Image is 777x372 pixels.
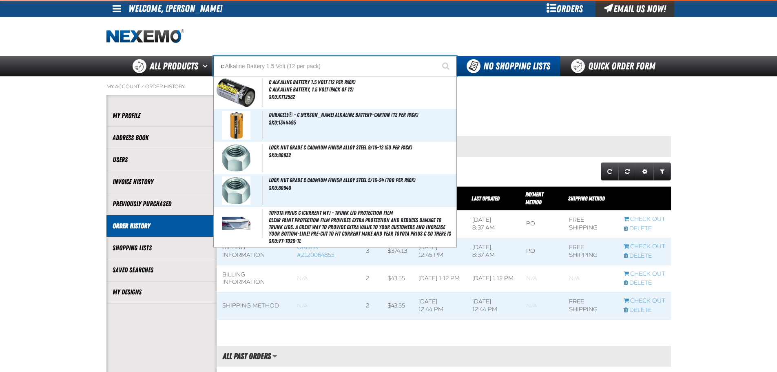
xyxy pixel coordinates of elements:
td: $43.55 [382,265,413,292]
h2: All Past Orders [217,352,271,361]
span: Duracell® - C [PERSON_NAME] Alkaline Battery-Carton (12 per pack) [269,111,418,118]
img: 5b11582dd3148392293197-kt12582.jpg [217,78,255,107]
a: Order #Z120064855 [297,244,334,258]
div: Billing Information [222,271,286,287]
a: Expand or Collapse Grid Settings [636,163,654,180]
span: SKU:KT12582 [269,94,295,100]
div: Billing Information [222,244,286,259]
span: Clear paint protection film provides extra protection and reduces damage to trunk lids. A great w... [269,217,455,237]
td: [DATE] 1:12 PM [467,265,520,292]
a: Home [106,29,184,44]
td: Blank [291,265,360,292]
td: [DATE] 12:45 PM [413,238,467,265]
span: SKU:VT-TO26-TL [269,238,301,244]
span: SKU:80940 [269,185,291,191]
td: [DATE] 12:44 PM [413,292,467,320]
td: [DATE] 12:44 PM [467,292,520,320]
td: $43.55 [382,292,413,320]
td: Blank [563,265,618,292]
span: Toyota Prius C (Current MY) - Trunk Lid Protection Film [269,209,393,216]
a: Shopping Lists [113,243,210,253]
img: Nexemo logo [106,29,184,44]
a: My Profile [113,111,210,120]
a: Continue checkout started from [624,297,665,305]
td: Free Shipping [563,211,618,238]
span: SKU:80932 [269,152,291,158]
a: My Designs [113,287,210,297]
img: 5b11589e96b53941786171-3m-trunk-lid-protection-film_3_55.jpg [222,209,250,238]
a: Delete checkout started from Z120062999 [624,225,665,233]
td: 2 [360,265,382,292]
a: Delete checkout started from [624,279,665,287]
td: Blank [520,292,563,320]
span: SKU:1344495 [269,119,296,126]
button: Open All Products pages [200,56,213,76]
a: Address Book [113,133,210,143]
td: P.O. [520,238,563,265]
button: Start Searching [436,56,457,76]
span: / [141,83,144,90]
img: 5b11580d4a9d5556381536-p_31312_1.jpg [222,144,250,172]
a: Invoice History [113,177,210,187]
td: 2 [360,292,382,320]
td: 3 [360,238,382,265]
img: 5b11580d4e9e8842714333-p_31312.jpg [222,176,250,205]
a: Reset grid action [618,163,636,180]
a: Previously Purchased [113,199,210,209]
a: Payment Method [525,191,543,205]
span: Lock Nut Grade C Cadmium Finish Alloy Steel 5/16-24 (100 per pack) [269,177,415,183]
a: Order History [145,83,185,90]
span: All Products [150,59,198,74]
td: Blank [520,265,563,292]
td: [DATE] 8:37 AM [467,238,520,265]
span: Lock Nut Grade C Cadmium Finish Alloy Steel 9/16-12 (50 per pack) [269,144,412,151]
a: Continue checkout started from Z120064855 [624,243,665,251]
a: Continue checkout started from [624,270,665,278]
button: Manage grid views. Current view is All Past Orders [272,349,277,363]
td: Blank [291,292,360,320]
nav: Breadcrumbs [106,83,671,90]
a: Continue checkout started from Z120062999 [624,216,665,223]
a: Delete checkout started from Z120064855 [624,252,665,260]
span: No Shopping Lists [483,60,550,72]
a: Expand or Collapse Grid Filters [653,163,671,180]
td: $374.13 [382,238,413,265]
span: C Alkaline Battery, 1.5 Volt (Pack of 12) [269,86,455,93]
td: Free Shipping [563,292,618,320]
a: Users [113,155,210,165]
th: Row actions [618,187,671,211]
button: You do not have available Shopping Lists. Open to Create a New List [457,56,560,76]
td: [DATE] 1:12 PM [413,265,467,292]
div: Shipping Method [222,302,286,310]
input: Search [213,56,457,76]
a: Saved Searches [113,265,210,275]
span: C Alkaline Battery 1.5 Volt (12 per pack) [269,79,355,85]
span: Shipping Method [568,195,605,202]
td: Free Shipping [563,238,618,265]
a: Delete checkout started from [624,307,665,314]
td: P.O. [520,211,563,238]
a: Refresh grid action [601,163,619,180]
td: [DATE] 8:37 AM [467,211,520,238]
img: 5b11584e4654f747486255-1344495-a.jpg [222,111,250,140]
a: My Account [106,83,140,90]
a: Order History [113,221,210,231]
a: Last Updated [472,195,500,202]
a: Quick Order Form [560,56,671,76]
